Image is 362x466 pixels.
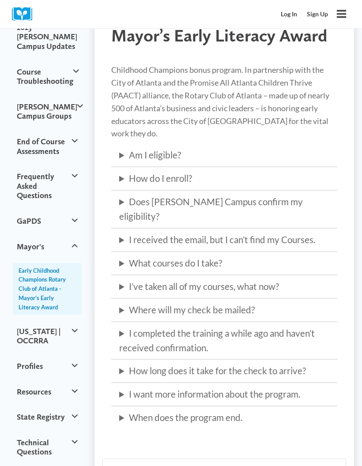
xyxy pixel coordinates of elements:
[13,234,82,259] button: Mayor's
[119,364,329,378] summary: How long does it take for the check to arrive?
[111,64,337,140] p: Childhood Champions bonus program. In partnership with the City of Atlanta and the Promise All At...
[12,7,38,21] img: Cox Campus
[302,6,333,23] a: Sign Up
[13,319,82,353] button: [US_STATE] | OCCRRA
[119,303,329,317] summary: Where will my check be mailed?
[119,410,329,425] summary: When does the program end.
[13,263,82,315] a: Early Childhood Champions Rotary Club of Atlanta - Mayor’s Early Literacy Award
[13,129,82,164] button: End of Course Assessments
[119,233,329,247] summary: I received the email, but I can’t find my Courses.
[13,379,82,405] button: Resources
[13,15,82,465] ul: Support Navigation
[13,404,82,430] button: State Registry
[333,5,350,23] button: Open menu
[13,430,82,465] button: Technical Questions
[119,326,329,355] summary: I completed the training a while ago and haven’t received confirmation.
[13,353,82,379] button: Profiles
[13,208,82,234] button: GaPDS
[119,279,329,294] summary: I’ve taken all of my courses, what now?
[276,6,333,23] nav: Secondary Mobile Navigation
[13,59,82,94] button: Course Troubleshooting
[119,387,329,402] summary: I want more information about the program.
[13,164,82,208] button: Frequently Asked Questions
[13,15,82,59] button: 2025 [PERSON_NAME] Campus Updates
[119,171,329,186] summary: How do I enroll?
[13,94,82,129] button: [PERSON_NAME] Campus Groups
[119,148,329,162] summary: Am I eligible?
[276,6,302,23] a: Log In
[119,195,329,224] summary: Does [PERSON_NAME] Campus confirm my eligibility?
[119,256,329,271] summary: What courses do I take?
